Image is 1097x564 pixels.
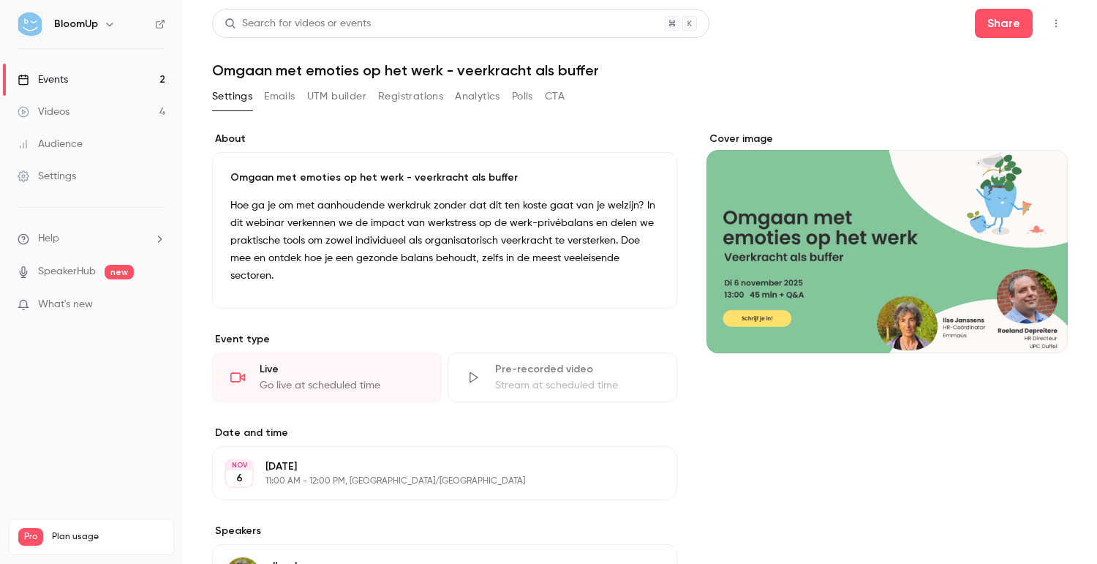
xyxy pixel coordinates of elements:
a: SpeakerHub [38,264,96,279]
div: Audience [18,137,83,151]
div: Search for videos or events [225,16,371,31]
label: Speakers [212,524,677,538]
span: Plan usage [52,531,165,543]
div: Stream at scheduled time [495,378,659,393]
div: Live [260,362,423,377]
button: Polls [512,85,533,108]
span: new [105,265,134,279]
div: Settings [18,169,76,184]
div: NOV [226,460,252,470]
label: Cover image [706,132,1068,146]
button: Settings [212,85,252,108]
img: BloomUp [18,12,42,36]
h1: Omgaan met emoties op het werk - veerkracht als buffer [212,61,1068,79]
span: What's new [38,297,93,312]
p: 6 [236,471,243,486]
div: Pre-recorded video [495,362,659,377]
label: About [212,132,677,146]
p: Hoe ga je om met aanhoudende werkdruk zonder dat dit ten koste gaat van je welzijn? In dit webina... [230,197,659,285]
p: [DATE] [265,459,600,474]
button: CTA [545,85,565,108]
iframe: Noticeable Trigger [148,298,165,312]
div: Events [18,72,68,87]
p: Event type [212,332,677,347]
button: Emails [264,85,295,108]
span: Pro [18,528,43,546]
div: Videos [18,105,69,119]
li: help-dropdown-opener [18,231,165,247]
button: Registrations [378,85,443,108]
button: UTM builder [307,85,366,108]
label: Date and time [212,426,677,440]
button: Analytics [455,85,500,108]
h6: BloomUp [54,17,98,31]
button: Share [975,9,1033,38]
div: LiveGo live at scheduled time [212,353,442,402]
p: Omgaan met emoties op het werk - veerkracht als buffer [230,170,659,185]
p: 11:00 AM - 12:00 PM, [GEOGRAPHIC_DATA]/[GEOGRAPHIC_DATA] [265,475,600,487]
div: Go live at scheduled time [260,378,423,393]
div: Pre-recorded videoStream at scheduled time [448,353,677,402]
span: Help [38,231,59,247]
section: Cover image [706,132,1068,353]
